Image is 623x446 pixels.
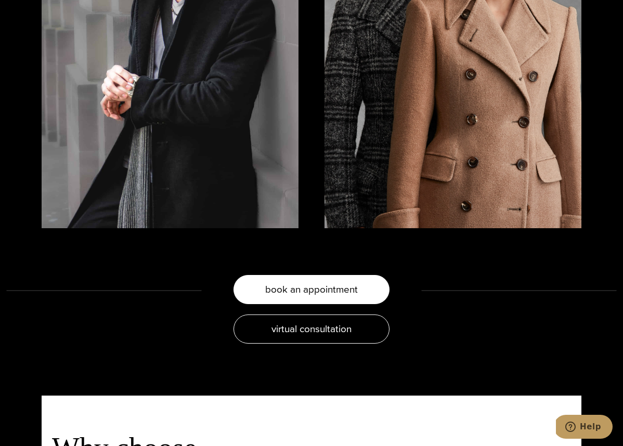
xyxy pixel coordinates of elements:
iframe: Opens a widget where you can chat to one of our agents [556,415,613,441]
span: virtual consultation [271,321,352,336]
span: book an appointment [265,282,358,297]
a: virtual consultation [233,314,390,344]
a: book an appointment [233,275,390,304]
